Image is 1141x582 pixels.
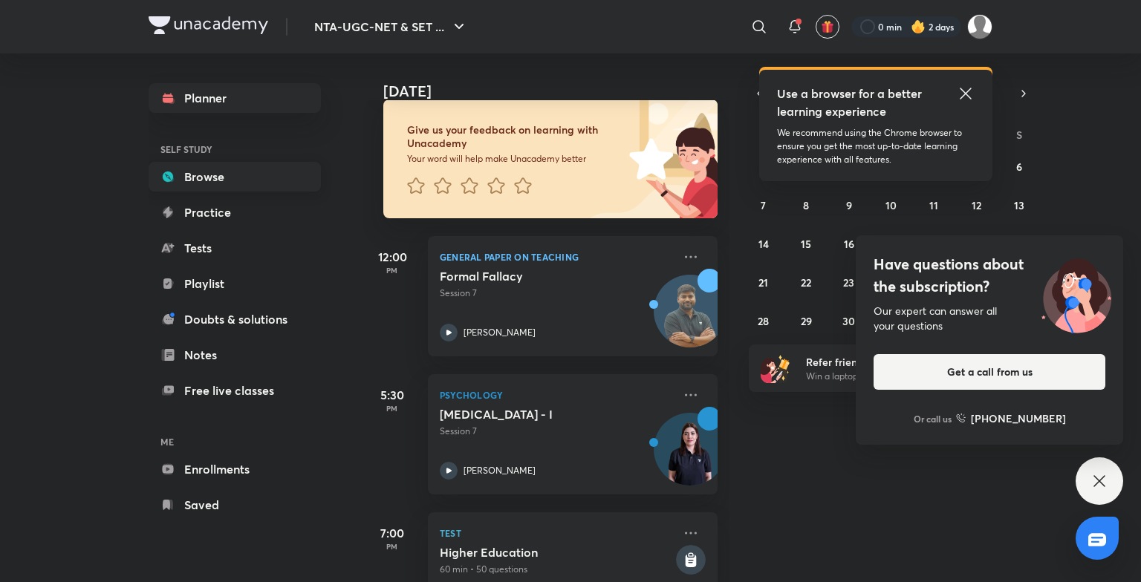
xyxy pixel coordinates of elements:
a: Playlist [149,269,321,298]
img: Avatar [654,421,726,492]
button: September 6, 2025 [1007,154,1031,178]
abbr: Saturday [1016,128,1022,142]
button: Get a call from us [874,354,1105,390]
p: Test [440,524,673,542]
a: Doubts & solutions [149,304,321,334]
h5: Neuropsychological Tests - I [440,407,625,422]
h5: Use a browser for a better learning experience [777,85,925,120]
p: PM [363,266,422,275]
button: September 20, 2025 [1007,232,1031,255]
a: Company Logo [149,16,268,38]
p: Session 7 [440,425,673,438]
img: streak [911,19,926,34]
button: September 30, 2025 [837,309,861,333]
abbr: September 12, 2025 [972,198,981,212]
img: Avatar [654,283,726,354]
img: avatar [821,20,834,33]
p: We recommend using the Chrome browser to ensure you get the most up-to-date learning experience w... [777,126,975,166]
h5: 5:30 [363,386,422,404]
button: NTA-UGC-NET & SET ... [305,12,477,42]
a: Tests [149,233,321,263]
abbr: September 28, 2025 [758,314,769,328]
button: September 13, 2025 [1007,193,1031,217]
button: September 28, 2025 [752,309,776,333]
button: September 10, 2025 [880,193,903,217]
img: Company Logo [149,16,268,34]
button: September 16, 2025 [837,232,861,255]
abbr: September 13, 2025 [1014,198,1024,212]
a: Enrollments [149,454,321,484]
p: Your word will help make Unacademy better [407,153,624,165]
p: 60 min • 50 questions [440,563,673,576]
h6: ME [149,429,321,454]
button: September 22, 2025 [794,270,818,294]
h4: [DATE] [383,82,732,100]
button: September 21, 2025 [752,270,776,294]
button: September 12, 2025 [965,193,989,217]
h6: Give us your feedback on learning with Unacademy [407,123,624,150]
a: Saved [149,490,321,520]
button: September 7, 2025 [752,193,776,217]
button: September 9, 2025 [837,193,861,217]
abbr: September 22, 2025 [801,275,811,290]
abbr: September 7, 2025 [761,198,766,212]
abbr: September 11, 2025 [929,198,938,212]
p: PM [363,542,422,551]
div: Our expert can answer all your questions [874,304,1105,333]
h5: 12:00 [363,248,422,266]
p: Psychology [440,386,673,404]
button: September 11, 2025 [922,193,946,217]
a: Notes [149,340,321,370]
h6: SELF STUDY [149,137,321,162]
p: Session 7 [440,287,673,300]
abbr: September 9, 2025 [846,198,852,212]
h5: Higher Education [440,545,673,560]
abbr: September 21, 2025 [758,275,768,290]
img: feedback_image [579,99,718,218]
button: September 15, 2025 [794,232,818,255]
img: referral [761,353,790,383]
abbr: September 23, 2025 [843,275,854,290]
img: Pranjal yadav [967,14,992,39]
abbr: September 16, 2025 [844,237,854,251]
h6: [PHONE_NUMBER] [971,411,1066,426]
a: Practice [149,197,321,227]
abbr: September 8, 2025 [803,198,809,212]
abbr: September 14, 2025 [758,237,769,251]
button: September 23, 2025 [837,270,861,294]
button: avatar [816,15,839,39]
abbr: September 10, 2025 [885,198,897,212]
p: General Paper on Teaching [440,248,673,266]
p: [PERSON_NAME] [464,326,536,339]
abbr: September 6, 2025 [1016,160,1022,174]
button: September 29, 2025 [794,309,818,333]
h4: Have questions about the subscription? [874,253,1105,298]
abbr: September 30, 2025 [842,314,855,328]
a: [PHONE_NUMBER] [956,411,1066,426]
abbr: September 29, 2025 [801,314,812,328]
button: September 14, 2025 [752,232,776,255]
button: September 17, 2025 [880,232,903,255]
p: [PERSON_NAME] [464,464,536,477]
p: Win a laptop, vouchers & more [806,370,989,383]
a: Free live classes [149,376,321,405]
a: Browse [149,162,321,192]
p: Or call us [914,412,952,425]
h6: Refer friends [806,354,989,370]
h5: Formal Fallacy [440,269,625,284]
button: September 19, 2025 [965,232,989,255]
abbr: September 15, 2025 [801,237,811,251]
img: ttu_illustration_new.svg [1030,253,1123,333]
button: September 8, 2025 [794,193,818,217]
button: September 18, 2025 [922,232,946,255]
a: Planner [149,83,321,113]
p: PM [363,404,422,413]
h5: 7:00 [363,524,422,542]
